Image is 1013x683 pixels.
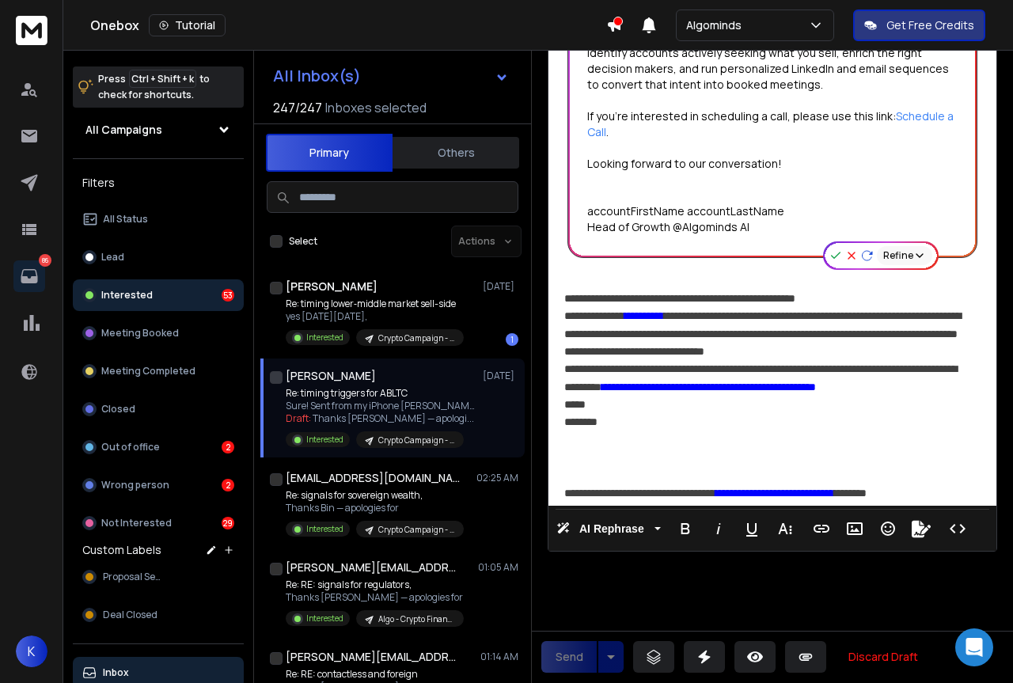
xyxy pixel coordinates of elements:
[877,246,932,265] button: Refine
[313,412,474,425] span: Thanks [PERSON_NAME] — apologi ...
[222,441,234,453] div: 2
[286,560,460,575] h1: [PERSON_NAME][EMAIL_ADDRESS][PERSON_NAME][DOMAIN_NAME]
[16,636,47,667] button: K
[480,651,518,663] p: 01:14 AM
[836,641,931,673] button: Discard Draft
[286,310,464,323] p: yes [DATE][DATE],
[90,14,606,36] div: Onebox
[13,260,45,292] a: 86
[476,472,518,484] p: 02:25 AM
[770,513,800,545] button: More Text
[98,71,210,103] p: Press to check for shortcuts.
[101,441,160,453] p: Out of office
[478,561,518,574] p: 01:05 AM
[483,280,518,293] p: [DATE]
[73,599,244,631] button: Deal Closed
[73,114,244,146] button: All Campaigns
[273,98,322,117] span: 247 / 247
[260,60,522,92] button: All Inbox(s)
[704,513,734,545] button: Italic (Ctrl+I)
[82,542,161,558] h3: Custom Labels
[576,522,647,536] span: AI Rephrase
[955,628,993,666] div: Open Intercom Messenger
[506,333,518,346] div: 1
[103,609,157,621] span: Deal Closed
[286,412,311,425] span: Draft:
[73,469,244,501] button: Wrong person2
[286,279,378,294] h1: [PERSON_NAME]
[222,289,234,302] div: 53
[483,370,518,382] p: [DATE]
[806,513,837,545] button: Insert Link (Ctrl+K)
[289,235,317,248] label: Select
[73,203,244,235] button: All Status
[873,513,903,545] button: Emoticons
[906,513,936,545] button: Signature
[325,98,427,117] h3: Inboxes selected
[101,365,195,378] p: Meeting Completed
[286,591,464,604] p: Thanks [PERSON_NAME] — apologies for
[306,332,343,343] p: Interested
[286,649,460,665] h1: [PERSON_NAME][EMAIL_ADDRESS][DOMAIN_NAME]
[101,403,135,415] p: Closed
[73,317,244,349] button: Meeting Booked
[670,513,700,545] button: Bold (Ctrl+B)
[101,479,169,491] p: Wrong person
[222,517,234,529] div: 29
[73,431,244,463] button: Out of office2
[286,400,476,412] p: Sure! Sent from my iPhone [PERSON_NAME] Partner,
[853,9,985,41] button: Get Free Credits
[73,507,244,539] button: Not Interested29
[73,355,244,387] button: Meeting Completed
[103,213,148,226] p: All Status
[553,513,664,545] button: AI Rephrase
[73,561,244,593] button: Proposal Sent
[378,332,454,344] p: Crypto Campaign - Row 3001 - 8561
[286,489,464,502] p: Re: signals for sovereign wealth,
[222,479,234,491] div: 2
[286,368,376,384] h1: [PERSON_NAME]
[393,135,519,170] button: Others
[73,172,244,194] h3: Filters
[378,613,454,625] p: Algo - Crypto Financial Services 2 ([DATE]-3000)
[73,241,244,273] button: Lead
[85,122,162,138] h1: All Campaigns
[101,327,179,340] p: Meeting Booked
[286,298,464,310] p: Re: timing lower‑middle market sell-side
[306,613,343,624] p: Interested
[840,513,870,545] button: Insert Image (Ctrl+P)
[686,17,748,33] p: Algominds
[101,517,172,529] p: Not Interested
[737,513,767,545] button: Underline (Ctrl+U)
[103,666,129,679] p: Inbox
[306,523,343,535] p: Interested
[587,219,958,235] div: Head of Growth @Algominds AI
[73,393,244,425] button: Closed
[286,502,464,514] p: Thanks Bin — apologies for
[286,668,464,681] p: Re: RE: contactless and foreign
[39,254,51,267] p: 86
[306,434,343,446] p: Interested
[101,251,124,264] p: Lead
[587,108,954,139] a: Schedule a Call
[587,203,958,219] div: accountFirstName accountLastName
[73,279,244,311] button: Interested53
[378,524,454,536] p: Crypto Campaign - Row 3001 - 8561
[286,579,464,591] p: Re: RE: signals for regulators,
[149,14,226,36] button: Tutorial
[286,387,476,400] p: Re: timing triggers for ABLTC
[378,434,454,446] p: Crypto Campaign - Row 3001 - 8561
[266,134,393,172] button: Primary
[101,289,153,302] p: Interested
[129,70,196,88] span: Ctrl + Shift + k
[286,470,460,486] h1: [EMAIL_ADDRESS][DOMAIN_NAME]
[943,513,973,545] button: Code View
[273,68,361,84] h1: All Inbox(s)
[886,17,974,33] p: Get Free Credits
[103,571,165,583] span: Proposal Sent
